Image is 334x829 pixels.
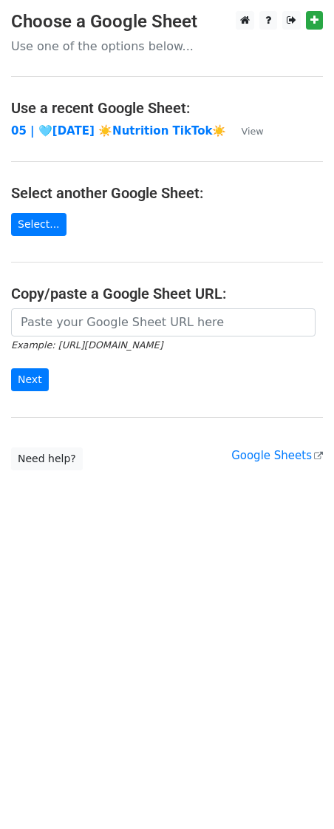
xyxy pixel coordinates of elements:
[11,339,163,351] small: Example: [URL][DOMAIN_NAME]
[11,38,323,54] p: Use one of the options below...
[11,368,49,391] input: Next
[11,11,323,33] h3: Choose a Google Sheet
[231,449,323,462] a: Google Sheets
[11,184,323,202] h4: Select another Google Sheet:
[241,126,263,137] small: View
[226,124,263,138] a: View
[11,124,226,138] a: 05 | 🩵[DATE] ☀️Nutrition TikTok☀️
[11,285,323,302] h4: Copy/paste a Google Sheet URL:
[11,447,83,470] a: Need help?
[11,99,323,117] h4: Use a recent Google Sheet:
[11,308,316,336] input: Paste your Google Sheet URL here
[11,213,67,236] a: Select...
